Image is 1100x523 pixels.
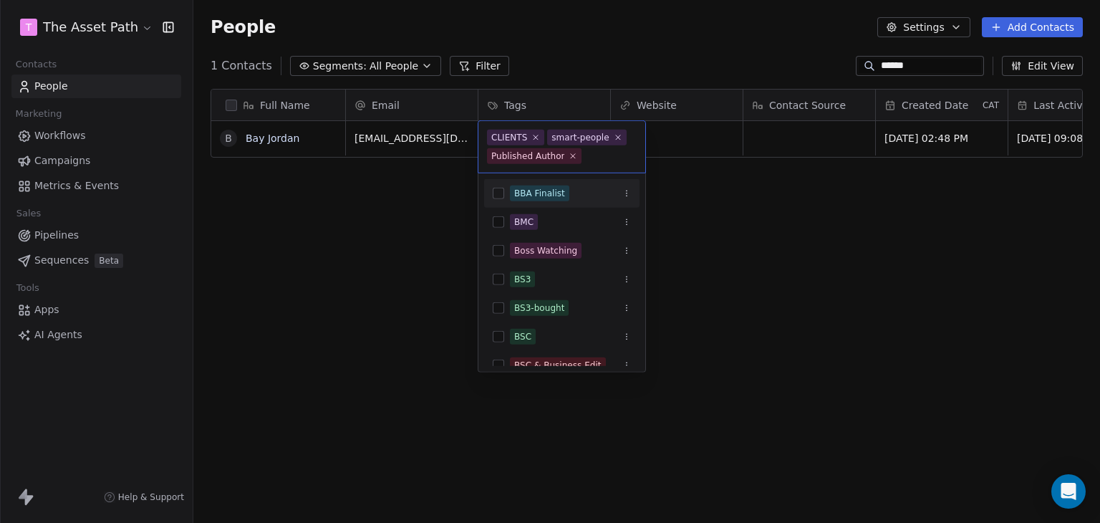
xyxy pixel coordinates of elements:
[514,302,564,315] div: BS3-bought
[491,150,564,163] div: Published Author
[514,187,565,200] div: BBA Finalist
[491,131,527,144] div: CLIENTS
[514,359,602,372] div: BSC & Business Edit
[514,273,531,286] div: BS3
[551,131,609,144] div: smart-people
[514,244,577,257] div: Boss Watching
[514,216,534,229] div: BMC
[514,330,531,343] div: BSC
